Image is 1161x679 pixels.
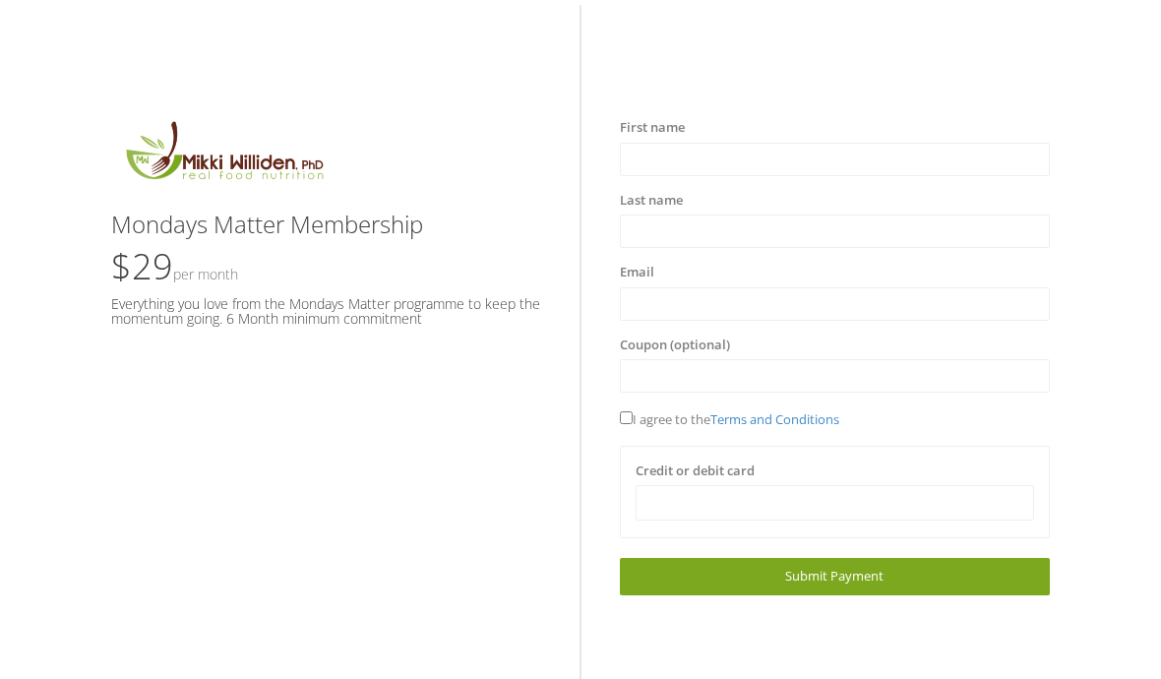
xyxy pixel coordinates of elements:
[785,567,884,585] span: Submit Payment
[620,191,683,211] label: Last name
[111,118,336,192] img: MikkiLogoMain.png
[710,410,839,428] a: Terms and Conditions
[648,495,1021,512] iframe: Secure card payment input frame
[173,265,238,283] small: Per Month
[111,296,541,327] h5: Everything you love from the Mondays Matter programme to keep the momentum going. 6 Month minimum...
[620,410,839,428] span: I agree to the
[636,462,755,481] label: Credit or debit card
[111,212,541,237] h3: Mondays Matter Membership
[620,336,730,355] label: Coupon (optional)
[620,263,654,282] label: Email
[620,118,685,138] label: First name
[111,242,238,290] span: $29
[620,558,1050,594] a: Submit Payment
